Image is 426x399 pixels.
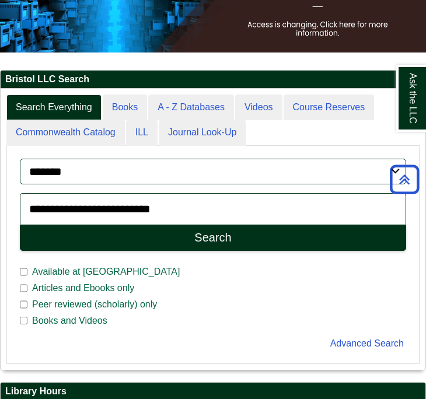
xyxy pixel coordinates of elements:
span: Peer reviewed (scholarly) only [27,297,162,311]
input: Books and Videos [20,316,27,326]
h2: Bristol LLC Search [1,71,425,89]
a: Search Everything [6,94,102,121]
input: Peer reviewed (scholarly) only [20,299,27,310]
span: Books and Videos [27,314,112,328]
a: ILL [126,120,158,146]
a: Commonwealth Catalog [6,120,125,146]
a: Back to Top [386,171,423,187]
a: Course Reserves [284,94,375,121]
div: Search [194,231,231,244]
span: Available at [GEOGRAPHIC_DATA] [27,265,184,279]
input: Articles and Ebooks only [20,283,27,293]
a: Books [103,94,147,121]
a: Videos [235,94,282,121]
a: Advanced Search [330,338,404,348]
a: A - Z Databases [148,94,234,121]
span: Articles and Ebooks only [27,281,139,295]
a: Journal Look-Up [159,120,246,146]
input: Available at [GEOGRAPHIC_DATA] [20,267,27,277]
button: Search [20,225,406,251]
